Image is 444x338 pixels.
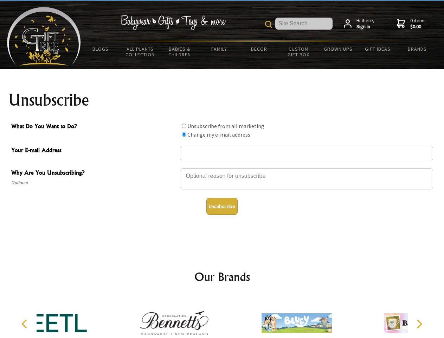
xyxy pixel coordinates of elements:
[182,124,186,128] input: What Do You Want to Do?
[206,198,238,215] button: Unsubscribe
[344,18,374,30] a: Hi there,Sign in
[275,18,333,30] input: Site Search
[318,42,358,56] a: Grown Ups
[8,92,436,108] h1: Unsubscribe
[14,268,430,285] h2: Our Brands
[180,146,433,161] input: Your E-mail Address
[182,132,186,137] input: What Do You Want to Do?
[356,18,374,30] span: Hi there,
[11,168,176,179] span: Why Are You Unsubscribing?
[11,179,176,187] span: Optional
[411,316,427,332] button: Next
[180,168,433,189] textarea: Why Are You Unsubscribing?
[265,21,272,28] img: product search
[356,24,374,30] strong: Sign in
[239,42,279,56] a: Decor
[187,123,264,130] label: Unsubscribe from all marketing
[410,24,426,30] strong: $0.00
[358,42,398,56] a: Gift Ideas
[18,316,33,332] button: Previous
[7,7,81,65] img: Babyware - Gifts - Toys and more...
[410,17,426,30] span: 0 items
[11,122,176,132] span: What Do You Want to Do?
[187,131,250,138] label: Change my e-mail address
[398,42,437,56] a: Brands
[279,42,318,62] a: Custom Gift Box
[11,146,176,156] span: Your E-mail Address
[397,18,426,30] a: 0 items$0.00
[81,42,121,56] a: BLOGS
[200,42,239,56] a: Family
[121,42,160,62] a: All Plants Collection
[160,42,200,62] a: Babies & Children
[120,15,226,30] img: Babywear - Gifts - Toys & more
